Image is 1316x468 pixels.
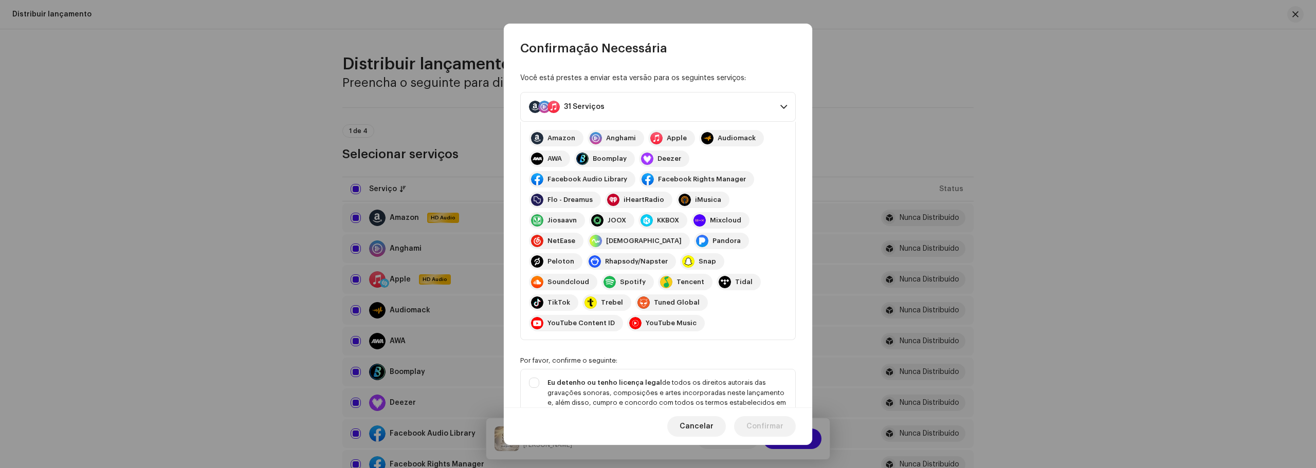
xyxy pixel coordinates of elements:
[547,134,575,142] div: Amazon
[746,416,783,436] span: Confirmar
[624,196,664,204] div: iHeartRadio
[680,416,714,436] span: Cancelar
[547,237,575,245] div: NetEase
[520,92,796,122] p-accordion-header: 31 Serviços
[735,278,753,286] div: Tidal
[547,155,562,163] div: AWA
[547,175,627,183] div: Facebook Audio Library
[606,134,636,142] div: Anghami
[658,175,746,183] div: Facebook Rights Manager
[667,416,726,436] button: Cancelar
[564,103,605,111] div: 31 Serviços
[646,319,697,327] div: YouTube Music
[520,357,796,365] div: Por favor, confirme o seguinte:
[657,216,679,224] div: KKBOX
[606,237,682,245] div: [DEMOGRAPHIC_DATA]
[547,278,589,286] div: Soundcloud
[677,278,704,286] div: Tencent
[520,40,667,57] span: Confirmação Necessária
[734,416,796,436] button: Confirmar
[593,155,627,163] div: Boomplay
[601,298,623,307] div: Trebel
[654,298,700,307] div: Tuned Global
[547,379,662,386] strong: Eu detenho ou tenho licença legal
[620,278,646,286] div: Spotify
[710,216,741,224] div: Mixcloud
[712,237,741,245] div: Pandora
[605,257,668,266] div: Rhapsody/Napster
[520,73,796,84] div: Você está prestes a enviar esta versão para os seguintes serviços:
[547,298,570,307] div: TikTok
[547,216,577,224] div: Jiosaavn
[608,216,626,224] div: JOOX
[718,134,756,142] div: Audiomack
[547,257,574,266] div: Peloton
[657,155,681,163] div: Deezer
[547,196,593,204] div: Flo - Dreamus
[520,369,796,451] p-togglebutton: Eu detenho ou tenho licença legalde todos os direitos autorais das gravações sonoras, composições...
[695,196,721,204] div: iMusica
[667,134,687,142] div: Apple
[547,378,787,418] div: de todos os direitos autorais das gravações sonoras, composições e artes incorporadas neste lança...
[520,122,796,340] p-accordion-content: 31 Serviços
[547,319,615,327] div: YouTube Content ID
[699,257,716,266] div: Snap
